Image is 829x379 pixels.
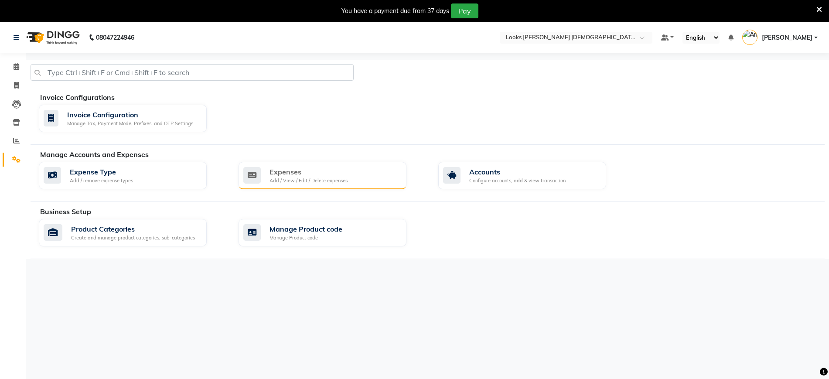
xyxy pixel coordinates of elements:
[22,25,82,50] img: logo
[71,234,195,242] div: Create and manage product categories, sub-categories
[67,120,193,127] div: Manage Tax, Payment Mode, Prefixes, and OTP Settings
[31,64,354,81] input: Type Ctrl+Shift+F or Cmd+Shift+F to search
[270,177,348,184] div: Add / View / Edit / Delete expenses
[438,162,625,190] a: AccountsConfigure accounts, add & view transaction
[39,162,225,190] a: Expense TypeAdd / remove expense types
[469,177,566,184] div: Configure accounts, add & view transaction
[239,219,425,246] a: Manage Product codeManage Product code
[70,177,133,184] div: Add / remove expense types
[270,224,342,234] div: Manage Product code
[70,167,133,177] div: Expense Type
[742,30,757,45] img: Amrendra Singh
[469,167,566,177] div: Accounts
[270,167,348,177] div: Expenses
[39,105,225,132] a: Invoice ConfigurationManage Tax, Payment Mode, Prefixes, and OTP Settings
[341,7,449,16] div: You have a payment due from 37 days
[239,162,425,190] a: ExpensesAdd / View / Edit / Delete expenses
[762,33,812,42] span: [PERSON_NAME]
[67,109,193,120] div: Invoice Configuration
[71,224,195,234] div: Product Categories
[270,234,342,242] div: Manage Product code
[96,25,134,50] b: 08047224946
[451,3,478,18] button: Pay
[39,219,225,246] a: Product CategoriesCreate and manage product categories, sub-categories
